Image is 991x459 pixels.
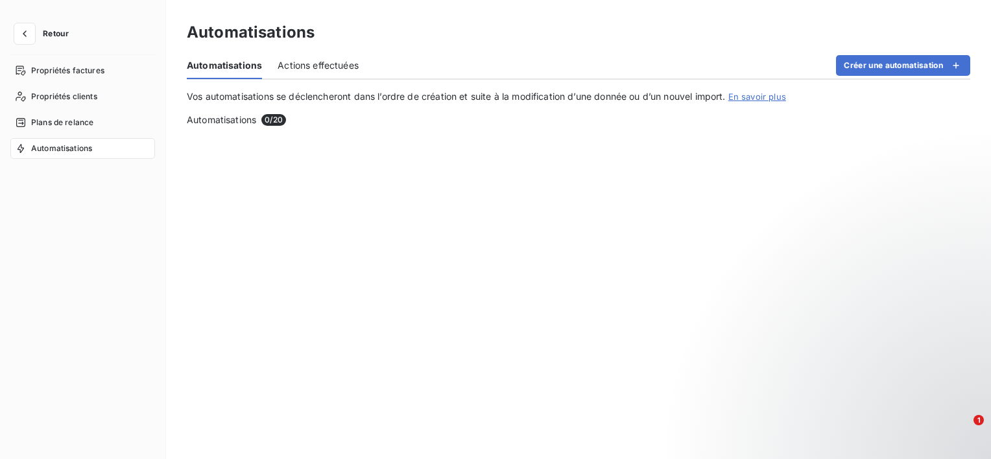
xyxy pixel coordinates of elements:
[31,143,92,154] span: Automatisations
[261,114,286,126] span: 0 / 20
[187,59,262,72] span: Automatisations
[31,117,93,128] span: Plans de relance
[10,112,155,133] a: Plans de relance
[947,415,978,446] iframe: Intercom live chat
[43,30,69,38] span: Retour
[728,91,786,102] a: En savoir plus
[836,55,970,76] button: Créer une automatisation
[732,333,991,424] iframe: Intercom notifications message
[278,59,359,72] span: Actions effectuées
[187,91,726,102] span: Vos automatisations se déclencheront dans l’ordre de création et suite à la modification d’une do...
[10,23,79,44] button: Retour
[31,65,104,76] span: Propriétés factures
[10,60,155,81] a: Propriétés factures
[187,21,315,44] h3: Automatisations
[31,91,97,102] span: Propriétés clients
[973,415,984,425] span: 1
[187,113,256,126] span: Automatisations
[10,138,155,159] a: Automatisations
[10,86,155,107] a: Propriétés clients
